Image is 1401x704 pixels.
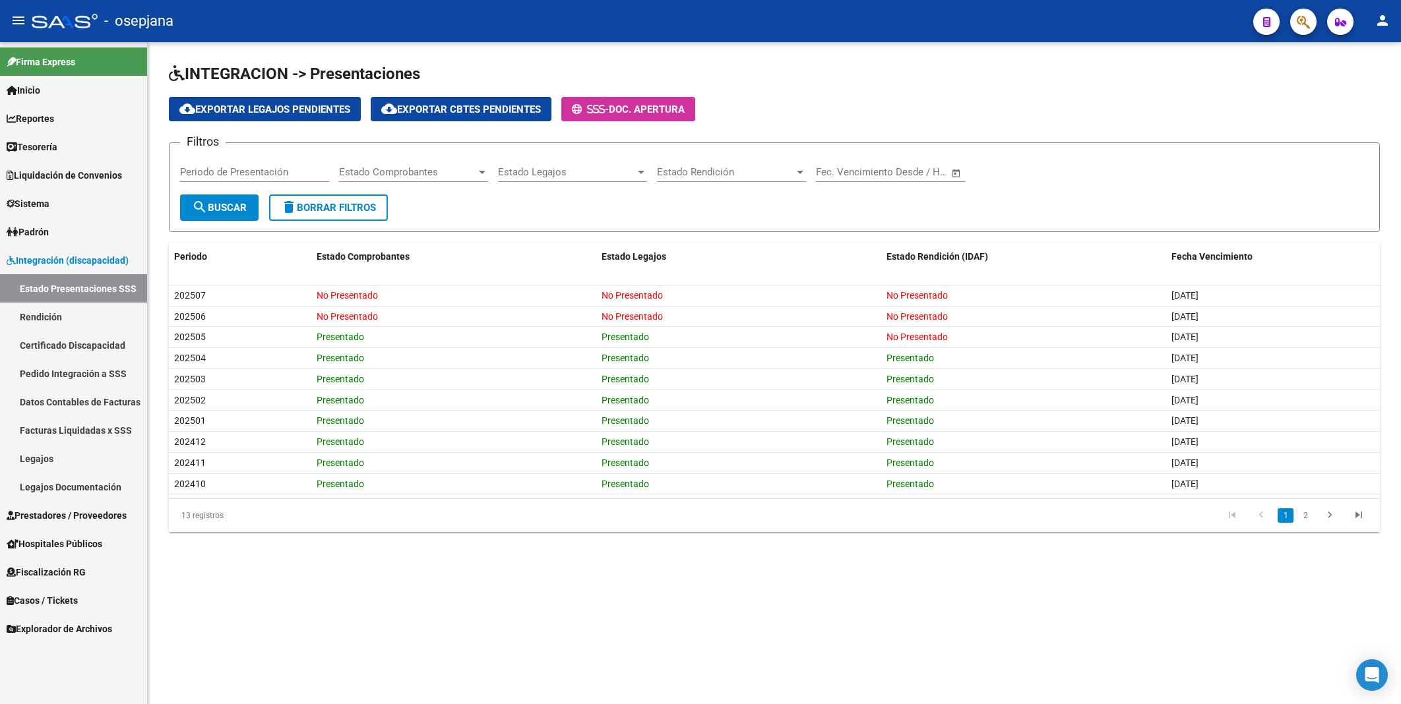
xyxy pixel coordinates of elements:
[7,565,86,579] span: Fiscalización RG
[949,165,964,181] button: Open calendar
[1317,508,1342,523] a: go to next page
[174,353,206,363] span: 202504
[1249,508,1274,523] a: go to previous page
[816,166,869,178] input: Fecha inicio
[317,374,364,384] span: Presentado
[317,479,364,489] span: Presentado
[887,374,934,384] span: Presentado
[887,415,934,426] span: Presentado
[887,479,934,489] span: Presentado
[572,103,609,115] span: -
[1171,251,1253,262] span: Fecha Vencimiento
[179,101,195,117] mat-icon: cloud_download
[657,166,794,178] span: Estado Rendición
[887,332,948,342] span: No Presentado
[180,132,226,151] h3: Filtros
[887,395,934,405] span: Presentado
[339,166,476,178] span: Estado Comprobantes
[1171,479,1199,489] span: [DATE]
[881,243,1166,271] datatable-header-cell: Estado Rendición (IDAF)
[174,311,206,322] span: 202506
[381,103,541,115] span: Exportar Cbtes Pendientes
[7,196,49,211] span: Sistema
[596,243,881,271] datatable-header-cell: Estado Legajos
[1171,415,1199,426] span: [DATE]
[7,83,40,98] span: Inicio
[7,537,102,551] span: Hospitales Públicos
[7,253,129,268] span: Integración (discapacidad)
[317,436,364,447] span: Presentado
[1356,659,1388,691] div: Open Intercom Messenger
[887,436,934,447] span: Presentado
[169,65,420,83] span: INTEGRACION -> Presentaciones
[1171,353,1199,363] span: [DATE]
[602,415,649,426] span: Presentado
[169,97,361,121] button: Exportar Legajos Pendientes
[7,622,112,636] span: Explorador de Archivos
[281,199,297,215] mat-icon: delete
[174,415,206,426] span: 202501
[1346,508,1371,523] a: go to last page
[498,166,635,178] span: Estado Legajos
[281,202,376,214] span: Borrar Filtros
[1220,508,1245,523] a: go to first page
[602,374,649,384] span: Presentado
[174,436,206,447] span: 202412
[887,290,948,301] span: No Presentado
[269,194,388,221] button: Borrar Filtros
[317,290,378,301] span: No Presentado
[1171,290,1199,301] span: [DATE]
[7,111,54,126] span: Reportes
[602,457,649,468] span: Presentado
[602,251,666,262] span: Estado Legajos
[602,479,649,489] span: Presentado
[381,101,397,117] mat-icon: cloud_download
[317,332,364,342] span: Presentado
[887,311,948,322] span: No Presentado
[1171,436,1199,447] span: [DATE]
[317,251,410,262] span: Estado Comprobantes
[602,353,649,363] span: Presentado
[1375,13,1390,28] mat-icon: person
[7,168,122,183] span: Liquidación de Convenios
[169,243,311,271] datatable-header-cell: Periodo
[169,499,409,532] div: 13 registros
[317,457,364,468] span: Presentado
[1278,508,1293,523] a: 1
[602,395,649,405] span: Presentado
[174,374,206,384] span: 202503
[7,508,127,523] span: Prestadores / Proveedores
[887,251,988,262] span: Estado Rendición (IDAF)
[881,166,945,178] input: Fecha fin
[104,7,173,36] span: - osepjana
[1171,395,1199,405] span: [DATE]
[7,225,49,239] span: Padrón
[1276,504,1295,527] li: page 1
[179,103,350,115] span: Exportar Legajos Pendientes
[887,457,934,468] span: Presentado
[174,290,206,301] span: 202507
[371,97,551,121] button: Exportar Cbtes Pendientes
[887,353,934,363] span: Presentado
[192,199,208,215] mat-icon: search
[602,436,649,447] span: Presentado
[11,13,26,28] mat-icon: menu
[192,202,247,214] span: Buscar
[317,353,364,363] span: Presentado
[7,593,78,608] span: Casos / Tickets
[174,251,207,262] span: Periodo
[1171,457,1199,468] span: [DATE]
[602,311,663,322] span: No Presentado
[1166,243,1380,271] datatable-header-cell: Fecha Vencimiento
[174,479,206,489] span: 202410
[1295,504,1315,527] li: page 2
[317,395,364,405] span: Presentado
[602,290,663,301] span: No Presentado
[311,243,596,271] datatable-header-cell: Estado Comprobantes
[602,332,649,342] span: Presentado
[180,194,259,221] button: Buscar
[174,332,206,342] span: 202505
[1171,374,1199,384] span: [DATE]
[7,55,75,69] span: Firma Express
[561,97,695,121] button: -Doc. Apertura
